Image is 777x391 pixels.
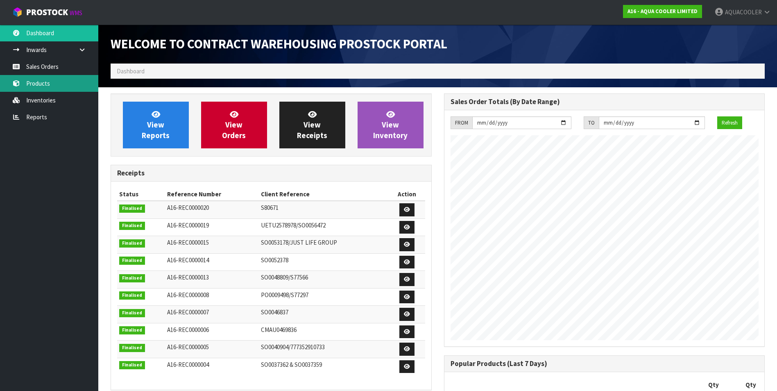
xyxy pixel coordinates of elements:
span: Finalised [119,291,145,300]
a: ViewOrders [201,102,267,148]
span: SO0037362 & SO0037359 [261,361,322,368]
th: Action [389,188,425,201]
th: Reference Number [165,188,259,201]
span: Finalised [119,222,145,230]
small: WMS [70,9,82,17]
span: CMAU0469836 [261,326,297,334]
span: UETU2578978/SO0056472 [261,221,326,229]
span: Finalised [119,326,145,334]
span: AQUACOOLER [725,8,762,16]
span: Finalised [119,257,145,265]
span: A16-REC0000008 [167,291,209,299]
span: A16-REC0000015 [167,239,209,246]
span: A16-REC0000020 [167,204,209,211]
span: View Orders [222,109,246,140]
span: SO0048809/S77566 [261,273,308,281]
span: View Inventory [373,109,408,140]
span: PO0009498/S77297 [261,291,308,299]
th: Client Reference [259,188,388,201]
span: A16-REC0000005 [167,343,209,351]
span: A16-REC0000019 [167,221,209,229]
span: Finalised [119,274,145,282]
span: Finalised [119,239,145,248]
span: Finalised [119,344,145,352]
h3: Receipts [117,169,425,177]
span: View Receipts [297,109,327,140]
h3: Sales Order Totals (By Date Range) [451,98,759,106]
span: A16-REC0000007 [167,308,209,316]
span: SO0040904/777352910733 [261,343,325,351]
a: ViewInventory [358,102,424,148]
th: Status [117,188,165,201]
span: S80671 [261,204,279,211]
span: Welcome to Contract Warehousing ProStock Portal [111,36,447,52]
h3: Popular Products (Last 7 Days) [451,360,759,368]
strong: A16 - AQUA COOLER LIMITED [627,8,698,15]
span: Finalised [119,309,145,317]
img: cube-alt.png [12,7,23,17]
span: SO0052378 [261,256,288,264]
div: FROM [451,116,472,130]
button: Refresh [717,116,742,130]
span: SO0053178/JUST LIFE GROUP [261,239,337,246]
span: A16-REC0000006 [167,326,209,334]
span: Finalised [119,361,145,369]
span: Finalised [119,205,145,213]
span: Dashboard [117,67,145,75]
span: A16-REC0000004 [167,361,209,368]
span: ProStock [26,7,68,18]
span: View Reports [142,109,170,140]
div: TO [584,116,599,130]
span: A16-REC0000014 [167,256,209,264]
a: ViewReceipts [279,102,345,148]
span: A16-REC0000013 [167,273,209,281]
span: SO0046837 [261,308,288,316]
a: ViewReports [123,102,189,148]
